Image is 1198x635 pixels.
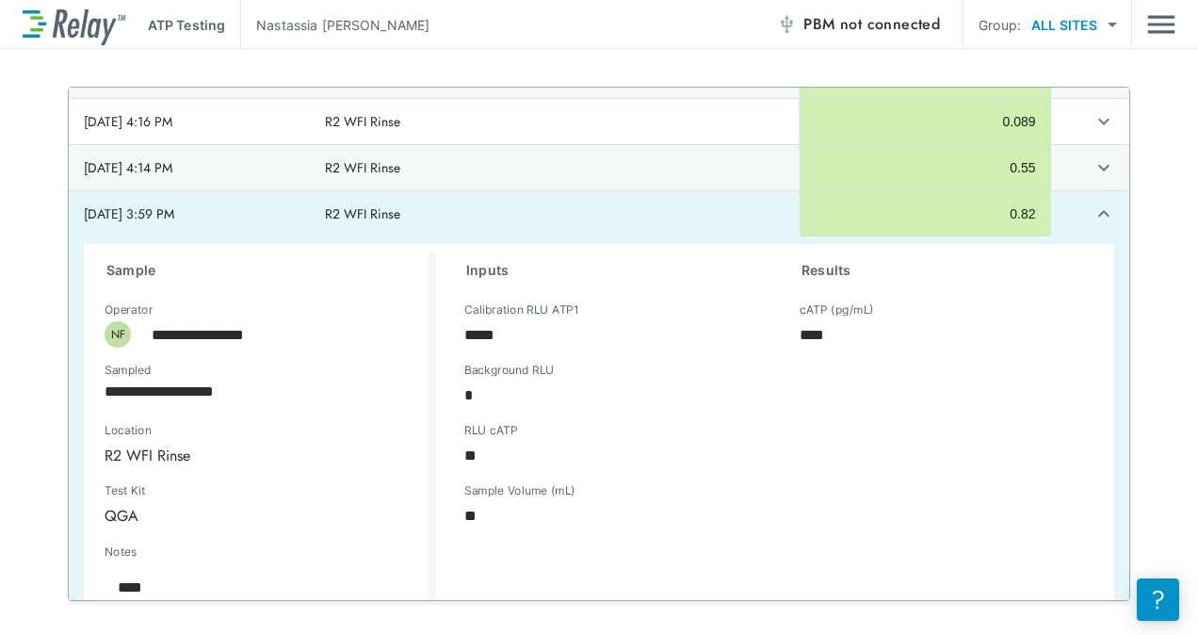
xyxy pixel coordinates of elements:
[840,13,940,35] span: not connected
[105,303,153,317] label: Operator
[310,99,799,144] td: R2 WFI Rinse
[84,112,295,131] div: [DATE] 4:16 PM
[84,158,295,177] div: [DATE] 4:14 PM
[148,15,225,35] p: ATP Testing
[979,15,1021,35] p: Group:
[464,484,575,497] label: Sample Volume (mL)
[1147,7,1175,42] img: Drawer Icon
[105,545,137,559] label: Notes
[256,15,429,35] p: Nastassia [PERSON_NAME]
[801,259,1092,282] h3: Results
[105,321,131,348] div: NF
[1147,7,1175,42] button: Main menu
[84,204,295,223] div: [DATE] 3:59 PM
[310,191,799,236] td: R2 WFI Rinse
[105,484,248,497] label: Test Kit
[106,259,429,282] h3: Sample
[105,424,344,437] label: Location
[815,204,1035,223] div: 0.82
[1088,106,1120,138] button: expand row
[815,112,1035,131] div: 0.089
[803,11,940,38] span: PBM
[815,158,1035,177] div: 0.55
[466,259,756,282] h3: Inputs
[464,303,578,317] label: Calibration RLU ATP1
[800,303,874,317] label: cATP (pg/mL)
[310,145,799,190] td: R2 WFI Rinse
[91,436,410,474] div: R2 WFI Rinse
[1088,198,1120,230] button: expand row
[464,424,517,437] label: RLU cATP
[105,364,152,377] label: Sampled
[464,364,554,377] label: Background RLU
[91,372,397,410] input: Choose date, selected date is Aug 28, 2025
[1137,578,1179,621] iframe: Resource center
[1088,152,1120,184] button: expand row
[23,5,125,45] img: LuminUltra Relay
[91,497,282,534] div: QGA
[769,6,947,43] button: PBM not connected
[777,15,796,34] img: Offline Icon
